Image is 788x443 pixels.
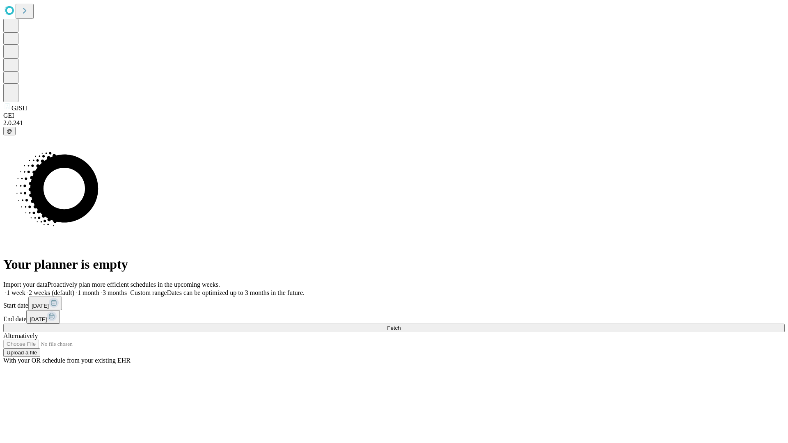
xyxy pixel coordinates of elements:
span: With your OR schedule from your existing EHR [3,357,131,364]
span: 3 months [103,289,127,296]
span: 1 week [7,289,25,296]
span: Dates can be optimized up to 3 months in the future. [167,289,305,296]
div: GEI [3,112,785,119]
span: Proactively plan more efficient schedules in the upcoming weeks. [48,281,220,288]
div: End date [3,310,785,324]
h1: Your planner is empty [3,257,785,272]
span: @ [7,128,12,134]
span: 2 weeks (default) [29,289,74,296]
button: @ [3,127,16,135]
span: Custom range [130,289,167,296]
span: [DATE] [30,316,47,322]
span: Fetch [387,325,401,331]
span: Alternatively [3,332,38,339]
div: Start date [3,297,785,310]
button: Upload a file [3,348,40,357]
span: Import your data [3,281,48,288]
button: [DATE] [26,310,60,324]
span: [DATE] [32,303,49,309]
span: GJSH [11,105,27,112]
button: Fetch [3,324,785,332]
button: [DATE] [28,297,62,310]
div: 2.0.241 [3,119,785,127]
span: 1 month [78,289,99,296]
